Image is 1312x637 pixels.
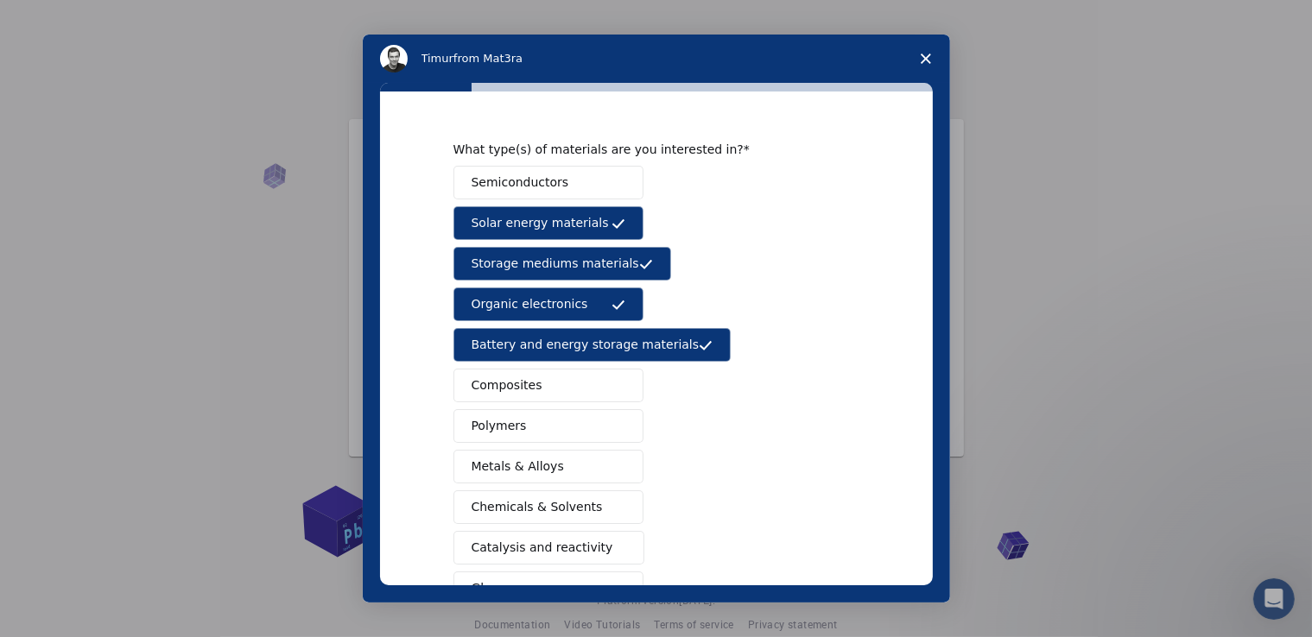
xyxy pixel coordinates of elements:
button: Composites [453,369,643,402]
span: from Mat3ra [453,52,523,65]
button: Organic electronics [453,287,643,321]
span: Battery and energy storage materials [472,336,700,354]
span: Close survey [902,35,950,83]
button: Battery and energy storage materials [453,328,732,362]
button: Chemicals & Solvents [453,490,643,524]
button: Metals & Alloys [453,450,643,483]
span: Semiconductors [472,173,569,192]
span: Timur [421,52,453,65]
span: Organic electronics [472,295,588,313]
span: Metals & Alloys [472,457,564,476]
span: Polymers [472,417,527,435]
button: Glasses [453,571,643,605]
span: Support [35,12,97,28]
img: Profile image for Timur [380,45,408,73]
button: Storage mediums materials [453,247,671,281]
button: Catalysis and reactivity [453,531,645,564]
span: Composites [472,376,542,394]
span: Glasses [472,579,518,597]
button: Semiconductors [453,166,643,199]
span: Solar energy materials [472,214,609,232]
button: Solar energy materials [453,206,643,240]
button: Polymers [453,409,643,443]
span: Chemicals & Solvents [472,498,603,516]
span: Storage mediums materials [472,255,639,273]
span: Catalysis and reactivity [472,539,613,557]
div: What type(s) of materials are you interested in? [453,142,833,157]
